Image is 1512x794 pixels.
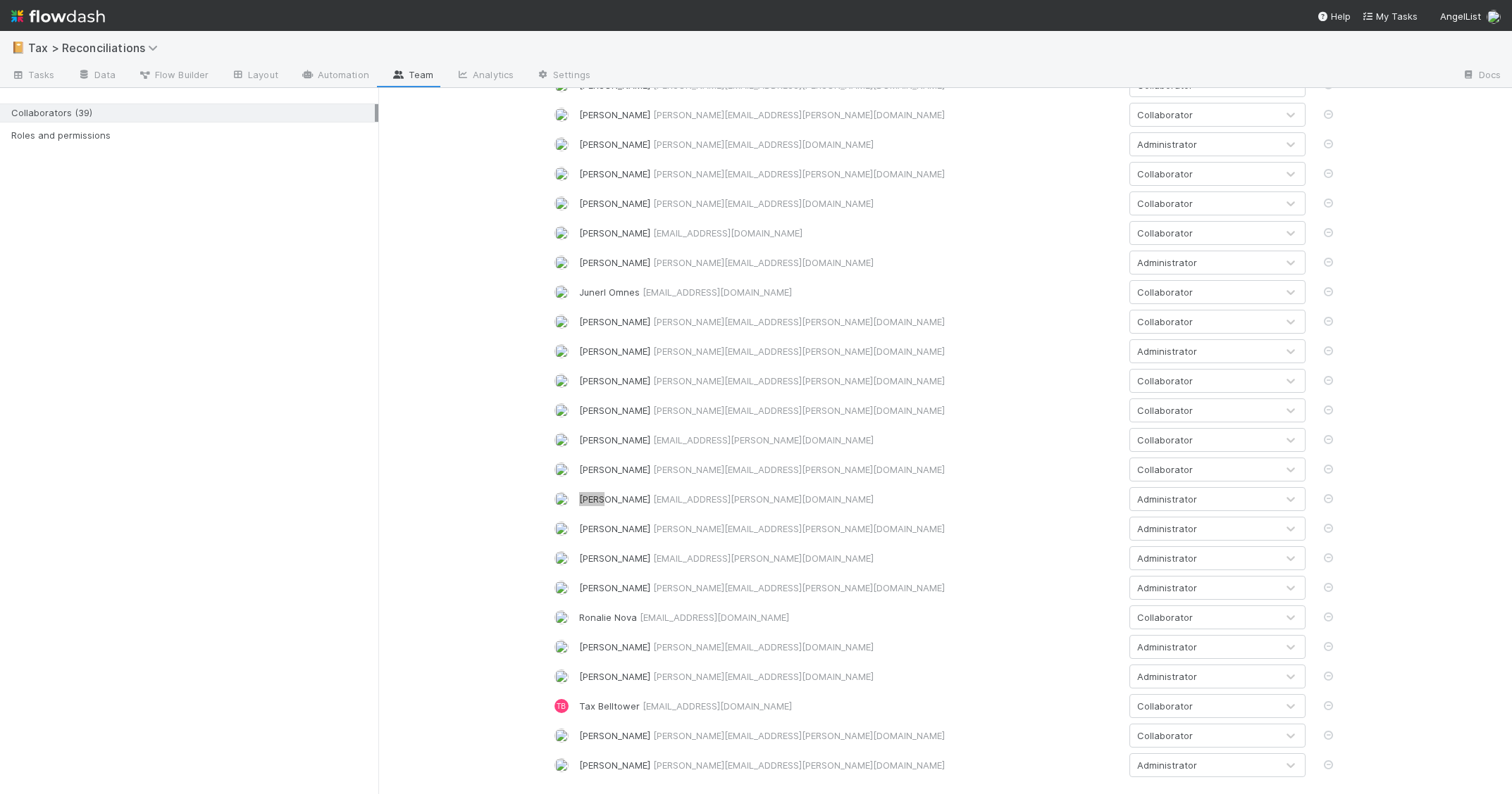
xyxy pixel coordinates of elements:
span: [PERSON_NAME][EMAIL_ADDRESS][PERSON_NAME][DOMAIN_NAME] [653,464,945,475]
div: Collaborator [1137,226,1193,240]
img: avatar_85833754-9fc2-4f19-a44b-7938606ee299.png [554,492,569,506]
span: [EMAIL_ADDRESS][PERSON_NAME][DOMAIN_NAME] [653,493,874,505]
div: Collaborator [1137,403,1193,417]
div: Collaborator [1137,699,1193,713]
span: [PERSON_NAME][EMAIL_ADDRESS][DOMAIN_NAME] [653,257,874,268]
a: Analytics [445,65,525,87]
span: [PERSON_NAME][EMAIL_ADDRESS][PERSON_NAME][DOMAIN_NAME] [653,405,945,416]
span: [PERSON_NAME][EMAIL_ADDRESS][PERSON_NAME][DOMAIN_NAME] [653,730,945,741]
div: Administrator [1137,344,1197,358]
span: [PERSON_NAME][EMAIL_ADDRESS][DOMAIN_NAME] [653,139,874,150]
img: avatar_60d9c2d4-5636-42bf-bfcd-7078767691ab.png [554,758,569,772]
a: Layout [220,65,290,87]
div: Roles and permissions [11,127,375,144]
span: 📔 [11,42,25,53]
span: [EMAIL_ADDRESS][DOMAIN_NAME] [640,612,789,623]
div: [PERSON_NAME] [579,640,1119,654]
div: [PERSON_NAME] [579,551,1119,565]
div: Collaborator [1137,285,1193,299]
a: Docs [1451,65,1512,87]
img: avatar_0d9988fd-9a15-4cc7-ad96-88feab9e0fa9.png [554,610,569,624]
img: logo-inverted-e16ddd16eac7371096b0.svg [11,4,105,28]
img: avatar_8c44b08f-3bc4-4c10-8fb8-2c0d4b5a4cd3.png [554,196,569,210]
span: [EMAIL_ADDRESS][DOMAIN_NAME] [643,286,792,298]
span: [EMAIL_ADDRESS][DOMAIN_NAME] [643,700,792,712]
div: Collaborators (39) [11,104,375,122]
div: Collaborator [1137,462,1193,477]
img: avatar_c8e523dd-415a-4cf0-87a3-4b787501e7b6.png [554,226,569,240]
img: avatar_cc5de25e-d3c9-4850-9720-c3154065023a.png [554,256,569,270]
div: [PERSON_NAME] [579,344,1119,358]
div: [PERSON_NAME] [579,758,1119,772]
div: [PERSON_NAME] [579,729,1119,743]
div: Collaborator [1137,167,1193,181]
div: [PERSON_NAME] [579,226,1119,240]
div: Collaborator [1137,374,1193,388]
div: [PERSON_NAME] [579,492,1119,506]
img: avatar_8d06466b-a936-4205-8f52-b0cc03e2a179.png [554,729,569,743]
a: Team [380,65,445,87]
div: Collaborator [1137,729,1193,743]
div: [PERSON_NAME] [579,522,1119,536]
div: [PERSON_NAME] [579,462,1119,477]
div: Administrator [1137,551,1197,565]
div: Collaborator [1137,610,1193,624]
img: avatar_b6a6ccf4-6160-40f7-90da-56c3221167ae.png [554,403,569,417]
div: Tax Belltower [579,699,1119,713]
a: Automation [290,65,380,87]
div: Collaborator [1137,433,1193,447]
img: avatar_487f705b-1efa-4920-8de6-14528bcda38c.png [554,374,569,388]
img: avatar_cc3a00d7-dd5c-4a2f-8d58-dd6545b20c0d.png [554,669,569,683]
div: Administrator [1137,640,1197,654]
span: [PERSON_NAME][EMAIL_ADDRESS][PERSON_NAME][DOMAIN_NAME] [653,582,945,593]
img: avatar_d7f67417-030a-43ce-a3ce-a315a3ccfd08.png [554,167,569,181]
img: avatar_2f58f70f-e5ee-4ebc-8b09-116f6dfc8706.png [554,433,569,447]
a: My Tasks [1362,9,1418,23]
div: Administrator [1137,137,1197,151]
span: Tasks [11,68,55,82]
div: [PERSON_NAME] [579,108,1119,122]
span: [PERSON_NAME][EMAIL_ADDRESS][PERSON_NAME][DOMAIN_NAME] [653,346,945,357]
img: avatar_373edd95-16a2-4147-b8bb-00c056c2609c.png [554,522,569,536]
span: [PERSON_NAME][EMAIL_ADDRESS][PERSON_NAME][DOMAIN_NAME] [653,760,945,771]
div: Administrator [1137,522,1197,536]
div: Administrator [1137,758,1197,772]
span: [PERSON_NAME][EMAIL_ADDRESS][PERSON_NAME][DOMAIN_NAME] [653,316,945,327]
img: avatar_de77a991-7322-4664-a63d-98ba485ee9e0.png [554,285,569,299]
span: [PERSON_NAME][EMAIL_ADDRESS][PERSON_NAME][DOMAIN_NAME] [653,168,945,179]
div: Ronalie Nova [579,610,1119,624]
img: avatar_66854b90-094e-431f-b713-6ac88429a2b8.png [554,462,569,477]
img: avatar_37569647-1c78-4889-accf-88c08d42a236.png [554,640,569,654]
span: AngelList [1440,11,1481,22]
span: My Tasks [1362,11,1418,22]
div: [PERSON_NAME] [579,403,1119,417]
span: TB [557,702,566,710]
div: Collaborator [1137,108,1193,122]
div: Administrator [1137,492,1197,506]
a: Data [66,65,127,87]
div: [PERSON_NAME] [579,196,1119,210]
a: Flow Builder [127,65,220,87]
span: [EMAIL_ADDRESS][DOMAIN_NAME] [653,227,803,239]
span: [PERSON_NAME][EMAIL_ADDRESS][DOMAIN_NAME] [653,641,874,653]
img: avatar_d7ceebeb-1446-45a8-9d6a-7faf51ce5ee4.png [554,551,569,565]
div: [PERSON_NAME] [579,581,1119,595]
img: avatar_d76ba448-8d9c-4fee-9d98-5492361dca83.png [554,581,569,595]
span: [PERSON_NAME][EMAIL_ADDRESS][PERSON_NAME][DOMAIN_NAME] [653,523,945,534]
div: [PERSON_NAME] [579,256,1119,270]
span: Tax > Reconciliations [28,41,165,55]
span: [PERSON_NAME][EMAIL_ADDRESS][DOMAIN_NAME] [653,671,874,682]
span: [PERSON_NAME][EMAIL_ADDRESS][PERSON_NAME][DOMAIN_NAME] [653,375,945,386]
div: Tax Belltower [554,699,569,713]
div: Administrator [1137,581,1197,595]
img: avatar_e5ec2f5b-afc7-4357-8cf1-2139873d70b1.png [554,108,569,122]
img: avatar_705f3a58-2659-4f93-91ad-7a5be837418b.png [554,137,569,151]
img: avatar_c0d2ec3f-77e2-40ea-8107-ee7bdb5edede.png [554,315,569,329]
div: [PERSON_NAME] [579,315,1119,329]
a: Settings [525,65,602,87]
img: avatar_c7a2c3eb-06be-4555-8328-3aa91b8111aa.png [554,344,569,358]
img: avatar_a3b243cf-b3da-4b5c-848d-cbf70bdb6bef.png [1487,10,1501,24]
span: [PERSON_NAME][EMAIL_ADDRESS][PERSON_NAME][DOMAIN_NAME] [653,109,945,120]
div: [PERSON_NAME] [579,374,1119,388]
span: [EMAIL_ADDRESS][PERSON_NAME][DOMAIN_NAME] [653,434,874,446]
